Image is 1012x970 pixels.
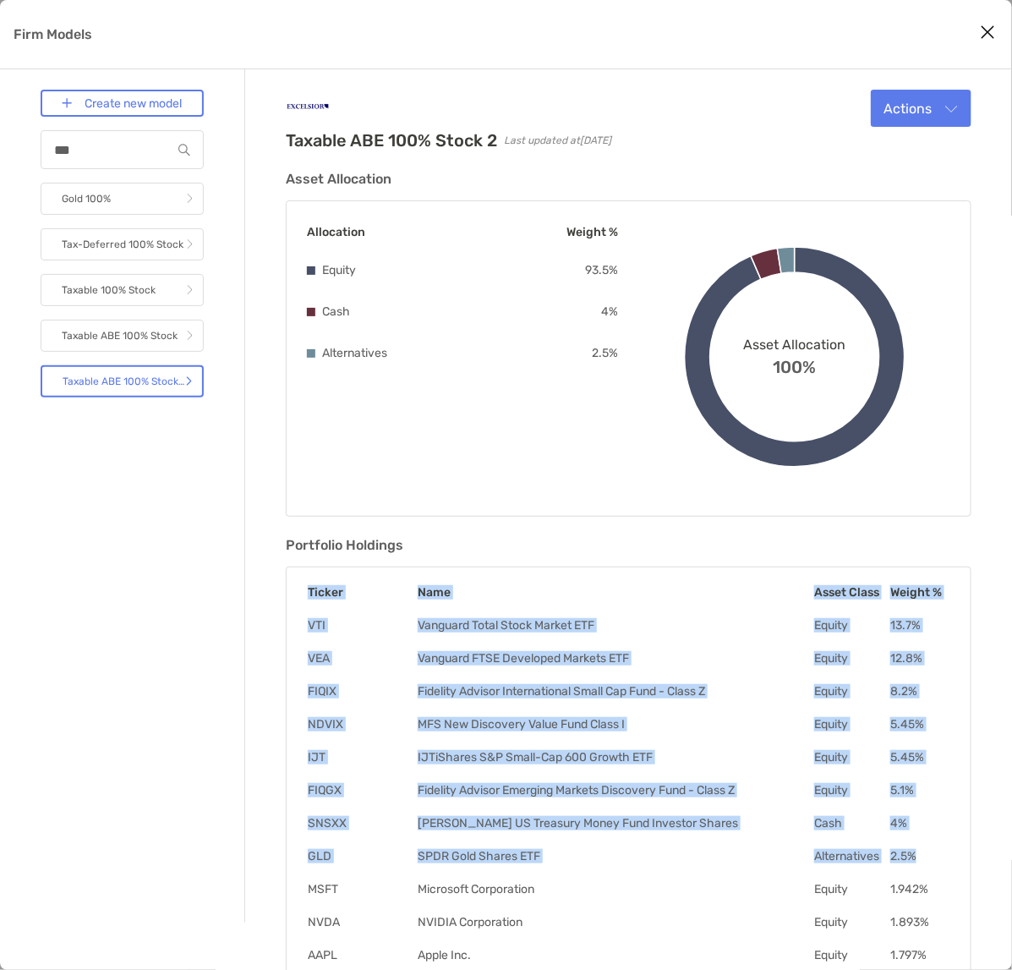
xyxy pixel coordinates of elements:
[307,222,365,243] p: Allocation
[813,881,889,897] td: Equity
[307,815,417,831] td: SNSXX
[417,617,813,633] td: Vanguard Total Stock Market ETF
[504,134,611,146] span: Last updated at [DATE]
[417,881,813,897] td: Microsoft Corporation
[286,537,971,553] h3: Portfolio Holdings
[567,222,619,243] p: Weight %
[286,171,971,187] h3: Asset Allocation
[889,683,950,699] td: 8.2 %
[307,683,417,699] td: FIQIX
[889,749,950,765] td: 5.45 %
[889,650,950,666] td: 12.8 %
[41,183,204,215] a: Gold 100%
[307,716,417,732] td: NDVIX
[286,130,497,151] h2: Taxable ABE 100% Stock 2
[307,914,417,930] td: NVDA
[417,815,813,831] td: [PERSON_NAME] US Treasury Money Fund Investor Shares
[813,584,889,600] th: Asset Class
[307,749,417,765] td: IJT
[417,716,813,732] td: MFS New Discovery Value Fund Class I
[889,584,950,600] th: Weight %
[417,584,813,600] th: Name
[41,228,204,260] a: Tax-Deferred 100% Stock
[307,617,417,633] td: VTI
[889,815,950,831] td: 4 %
[889,617,950,633] td: 13.7 %
[322,301,350,322] p: Cash
[889,947,950,963] td: 1.797 %
[813,947,889,963] td: Equity
[889,881,950,897] td: 1.942 %
[62,189,111,210] p: Gold 100%
[417,914,813,930] td: NVIDIA Corporation
[417,650,813,666] td: Vanguard FTSE Developed Markets ETF
[63,371,185,392] p: Taxable ABE 100% Stock 2
[286,90,330,123] img: Company Logo
[41,90,204,117] a: Create new model
[307,947,417,963] td: AAPL
[813,749,889,765] td: Equity
[889,848,950,864] td: 2.5 %
[813,782,889,798] td: Equity
[593,343,619,364] p: 2.5 %
[322,260,356,281] p: Equity
[417,749,813,765] td: IJTiShares S&P Small-Cap 600 Growth ETF
[417,782,813,798] td: Fidelity Advisor Emerging Markets Discovery Fund - Class Z
[417,848,813,864] td: SPDR Gold Shares ETF
[322,343,387,364] p: Alternatives
[41,320,204,352] a: Taxable ABE 100% Stock
[62,326,178,347] p: Taxable ABE 100% Stock
[871,90,971,127] button: Actions
[586,260,619,281] p: 93.5 %
[813,617,889,633] td: Equity
[743,337,845,353] span: Asset Allocation
[417,683,813,699] td: Fidelity Advisor International Small Cap Fund - Class Z
[602,301,619,322] p: 4 %
[307,650,417,666] td: VEA
[813,848,889,864] td: Alternatives
[813,650,889,666] td: Equity
[307,848,417,864] td: GLD
[62,234,183,255] p: Tax-Deferred 100% Stock
[307,881,417,897] td: MSFT
[889,782,950,798] td: 5.1 %
[889,716,950,732] td: 5.45 %
[813,914,889,930] td: Equity
[889,914,950,930] td: 1.893 %
[813,683,889,699] td: Equity
[417,947,813,963] td: Apple Inc.
[813,815,889,831] td: Cash
[307,782,417,798] td: FIQGX
[41,365,204,397] a: Taxable ABE 100% Stock 2
[14,24,92,45] p: Firm Models
[178,144,190,156] img: input icon
[307,584,417,600] th: Ticker
[773,353,816,377] span: 100%
[975,20,1000,46] button: Close modal
[62,280,156,301] p: Taxable 100% Stock
[813,716,889,732] td: Equity
[41,274,204,306] a: Taxable 100% Stock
